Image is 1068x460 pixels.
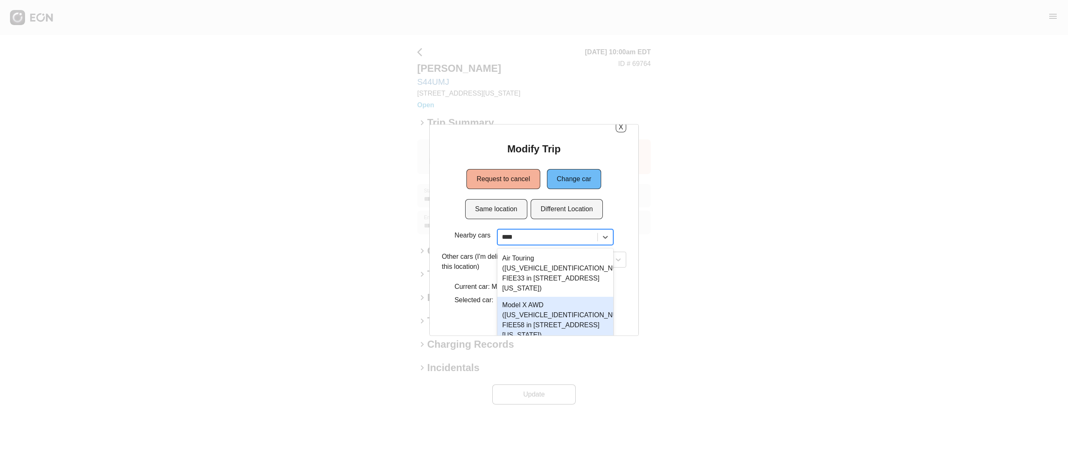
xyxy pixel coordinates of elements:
[507,142,561,156] h2: Modify Trip
[467,169,540,189] button: Request to cancel
[497,297,613,344] div: Model X AWD ([US_VEHICLE_IDENTIFICATION_NUMBER] FIEE58 in [STREET_ADDRESS][US_STATE])
[442,252,529,272] p: Other cars (I'm delivering to this location)
[616,122,626,132] button: X
[455,282,614,292] p: Current car: Model Y Long Range (S44UMJ in 10451)
[547,169,602,189] button: Change car
[531,199,603,219] button: Different Location
[455,230,491,240] p: Nearby cars
[497,250,613,297] div: Air Touring ([US_VEHICLE_IDENTIFICATION_NUMBER] FIEE33 in [STREET_ADDRESS][US_STATE])
[465,199,527,219] button: Same location
[455,295,614,305] p: Selected car:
